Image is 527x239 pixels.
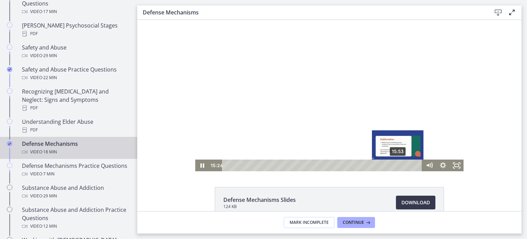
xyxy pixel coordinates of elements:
[22,140,129,156] div: Defense Mechanisms
[22,43,129,60] div: Safety and Abuse
[313,140,326,151] button: Fullscreen
[22,192,129,200] div: Video
[22,30,129,38] div: PDF
[22,52,129,60] div: Video
[7,67,12,72] i: Completed
[401,198,430,207] span: Download
[22,87,129,112] div: Recognizing [MEDICAL_DATA] and Neglect: Signs and Symptoms
[22,184,129,200] div: Substance Abuse and Addiction
[290,220,329,225] span: Mark Incomplete
[22,162,129,178] div: Defense Mechanisms Practice Questions
[42,148,57,156] span: · 18 min
[143,8,480,17] h3: Defense Mechanisms
[22,126,129,134] div: PDF
[42,8,57,16] span: · 17 min
[22,206,129,230] div: Substance Abuse and Addiction Practice Questions
[22,118,129,134] div: Understanding Elder Abuse
[22,222,129,230] div: Video
[284,217,335,228] button: Mark Incomplete
[223,204,296,209] span: 124 KB
[137,20,522,171] iframe: Video Lesson
[22,21,129,38] div: [PERSON_NAME] Psychosocial Stages
[7,141,12,146] i: Completed
[285,140,299,151] button: Mute
[22,148,129,156] div: Video
[343,220,364,225] span: Continue
[396,196,435,209] a: Download
[22,170,129,178] div: Video
[42,170,55,178] span: · 7 min
[22,74,129,82] div: Video
[223,196,296,204] span: Defense Mechanisms Slides
[42,74,57,82] span: · 22 min
[337,217,375,228] button: Continue
[42,222,57,230] span: · 12 min
[42,52,57,60] span: · 29 min
[299,140,313,151] button: Show settings menu
[22,65,129,82] div: Safety and Abuse Practice Questions
[42,192,57,200] span: · 29 min
[22,8,129,16] div: Video
[22,104,129,112] div: PDF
